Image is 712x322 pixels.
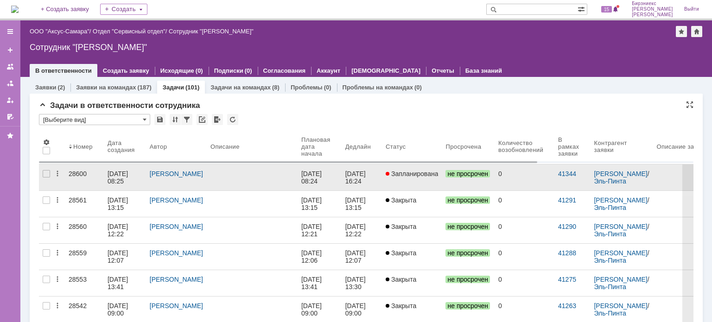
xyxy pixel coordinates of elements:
[558,249,576,257] a: 41288
[343,84,413,91] a: Проблемы на командах
[386,302,416,309] span: Закрыта
[342,270,382,296] a: [DATE] 13:30
[57,84,65,91] div: (2)
[445,196,490,204] span: не просрочен
[594,309,626,317] a: Эль-Пинта
[54,249,61,257] div: Действия
[210,143,240,150] div: Описание
[558,302,576,309] a: 41263
[594,196,649,211] div: /
[601,6,612,13] span: 15
[495,129,554,164] th: Количество возобновлений
[449,14,452,21] div: 0
[686,101,693,108] div: На всю страницу
[11,6,19,13] a: Перейти на домашнюю страницу
[181,114,192,125] div: Фильтрация...
[445,249,490,257] span: не просрочен
[108,302,130,317] div: [DATE] 09:00
[345,143,371,150] div: Дедлайн
[246,13,282,22] div: Отложена
[214,67,243,74] a: Подписки
[351,67,420,74] a: [DEMOGRAPHIC_DATA]
[445,223,490,230] span: не просрочен
[3,76,18,91] a: Заявки в моей ответственности
[65,191,104,217] a: 28561
[100,4,147,15] div: Создать
[163,84,184,91] a: Задачи
[386,196,416,204] span: Закрыта
[263,67,306,74] a: Согласования
[43,139,50,146] span: Настройки
[324,84,331,91] div: (0)
[301,196,324,211] div: [DATE] 13:15
[160,67,194,74] a: Исходящие
[691,26,702,37] div: Сделать домашней страницей
[146,129,207,164] th: Автор
[498,139,543,153] div: Количество возобновлений
[16,13,73,22] div: Запланирована
[594,223,647,230] a: [PERSON_NAME]
[196,67,203,74] div: (0)
[382,191,442,217] a: Закрыта
[342,191,382,217] a: [DATE] 13:15
[54,276,61,283] div: Действия
[301,249,324,264] div: [DATE] 12:06
[342,244,382,270] a: [DATE] 12:07
[67,73,75,82] div: не просрочен
[382,217,442,243] a: Закрыта
[498,276,551,283] div: 0
[18,44,61,51] a: Задача: 28600
[131,13,164,22] div: В работе
[445,170,490,177] span: не просрочен
[170,114,181,125] div: Сортировка...
[69,170,100,177] div: 28600
[227,114,238,125] div: Обновлять список
[137,84,151,91] div: (187)
[414,84,422,91] div: (0)
[108,276,130,290] div: [DATE] 13:41
[150,143,167,150] div: Автор
[386,223,416,230] span: Закрыта
[210,84,271,91] a: Задачи на командах
[301,302,324,317] div: [DATE] 09:00
[108,196,130,211] div: [DATE] 13:15
[442,191,495,217] a: не просрочен
[594,177,626,185] a: Эль-Пинта
[465,67,502,74] a: База знаний
[291,84,323,91] a: Проблемы
[69,276,100,283] div: 28553
[498,223,551,230] div: 0
[594,223,649,238] div: /
[11,6,19,13] img: logo
[298,244,342,270] a: [DATE] 12:06
[345,223,368,238] div: [DATE] 12:22
[386,276,416,283] span: Закрыта
[54,223,61,230] div: Действия
[54,302,61,309] div: Действия
[345,249,368,264] div: [DATE] 12:07
[495,164,554,190] a: 0
[594,257,626,264] a: Эль-Пинта
[197,114,208,125] div: Скопировать ссылку на список
[594,170,647,177] a: [PERSON_NAME]
[150,196,203,204] a: [PERSON_NAME]
[298,191,342,217] a: [DATE] 13:15
[386,170,439,177] span: Запланирована
[442,244,495,270] a: не просрочен
[594,276,649,290] div: /
[342,129,382,164] th: Дедлайн
[632,6,673,12] span: [PERSON_NAME]
[442,129,495,164] th: Просрочена
[54,196,61,204] div: Действия
[35,84,56,91] a: Заявки
[590,129,653,164] th: Контрагент заявки
[212,114,223,125] div: Экспорт списка
[298,164,342,190] a: [DATE] 08:24
[69,249,100,257] div: 28559
[676,26,687,37] div: Добавить в избранное
[298,129,342,164] th: Плановая дата начала
[69,302,100,309] div: 28542
[104,244,146,270] a: [DATE] 12:07
[345,196,368,211] div: [DATE] 13:15
[558,196,576,204] a: 41291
